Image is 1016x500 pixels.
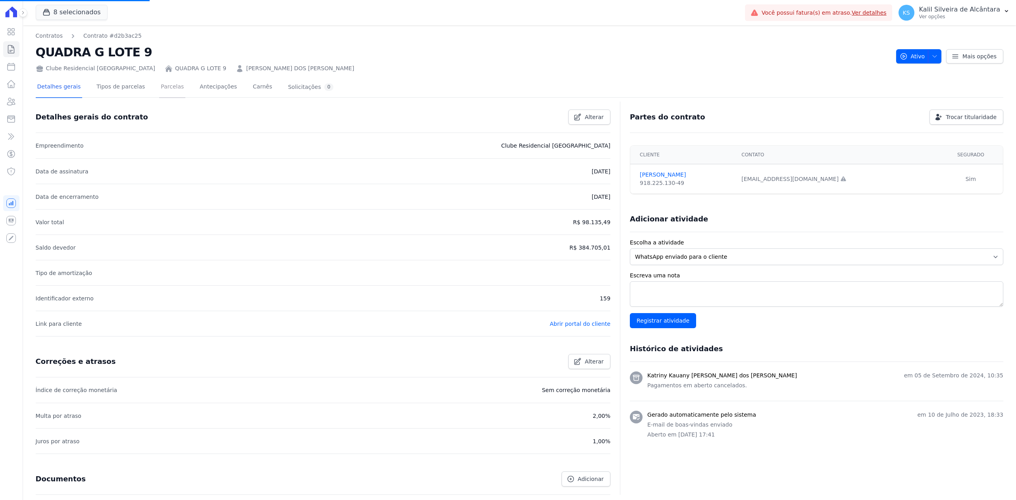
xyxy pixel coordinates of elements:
[36,192,99,202] p: Data de encerramento
[542,385,610,395] p: Sem correção monetária
[36,385,117,395] p: Índice de correção monetária
[36,268,92,278] p: Tipo de amortização
[36,64,155,73] div: Clube Residencial [GEOGRAPHIC_DATA]
[592,167,610,176] p: [DATE]
[246,64,354,73] a: [PERSON_NAME] DOS [PERSON_NAME]
[939,146,1003,164] th: Segurado
[919,6,1000,13] p: Kalil Silveira de Alcântara
[630,112,705,122] h3: Partes do contrato
[593,411,610,421] p: 2,00%
[36,32,890,40] nav: Breadcrumb
[36,43,890,61] h2: QUADRA G LOTE 9
[630,271,1003,280] label: Escreva uma nota
[647,381,1003,390] p: Pagamentos em aberto cancelados.
[83,32,142,40] a: Contrato #d2b3ac25
[36,5,108,20] button: 8 selecionados
[630,313,696,328] input: Registrar atividade
[939,164,1003,194] td: Sim
[946,49,1003,63] a: Mais opções
[600,294,610,303] p: 159
[578,475,604,483] span: Adicionar
[852,10,887,16] a: Ver detalhes
[288,83,334,91] div: Solicitações
[550,321,610,327] a: Abrir portal do cliente
[36,217,64,227] p: Valor total
[647,421,1003,429] p: E-mail de boas-vindas enviado
[159,77,185,98] a: Parcelas
[36,319,82,329] p: Link para cliente
[917,411,1003,419] p: em 10 de Julho de 2023, 18:33
[95,77,146,98] a: Tipos de parcelas
[36,141,84,150] p: Empreendimento
[962,52,997,60] span: Mais opções
[36,167,89,176] p: Data de assinatura
[585,113,604,121] span: Alterar
[501,141,610,150] p: Clube Residencial [GEOGRAPHIC_DATA]
[36,437,80,446] p: Juros por atraso
[36,112,148,122] h3: Detalhes gerais do contrato
[737,146,939,164] th: Contato
[36,77,83,98] a: Detalhes gerais
[198,77,239,98] a: Antecipações
[175,64,226,73] a: QUADRA G LOTE 9
[647,431,1003,439] p: Aberto em [DATE] 17:41
[741,175,934,183] div: [EMAIL_ADDRESS][DOMAIN_NAME]
[640,179,732,187] div: 918.225.130-49
[630,344,723,354] h3: Histórico de atividades
[287,77,335,98] a: Solicitações0
[929,110,1003,125] a: Trocar titularidade
[36,294,94,303] p: Identificador externo
[568,354,610,369] a: Alterar
[647,411,756,419] h3: Gerado automaticamente pelo sistema
[647,371,797,380] h3: Katriny Kauany [PERSON_NAME] dos [PERSON_NAME]
[919,13,1000,20] p: Ver opções
[946,113,997,121] span: Trocar titularidade
[630,214,708,224] h3: Adicionar atividade
[904,371,1003,380] p: em 05 de Setembro de 2024, 10:35
[892,2,1016,24] button: KS Kalil Silveira de Alcântara Ver opções
[630,146,737,164] th: Cliente
[36,357,116,366] h3: Correções e atrasos
[36,411,81,421] p: Multa por atraso
[36,474,86,484] h3: Documentos
[36,32,142,40] nav: Breadcrumb
[324,83,334,91] div: 0
[573,217,610,227] p: R$ 98.135,49
[592,192,610,202] p: [DATE]
[630,238,1003,247] label: Escolha a atividade
[562,471,610,487] a: Adicionar
[251,77,274,98] a: Carnês
[568,110,610,125] a: Alterar
[570,243,610,252] p: R$ 384.705,01
[36,243,76,252] p: Saldo devedor
[585,358,604,365] span: Alterar
[762,9,887,17] span: Você possui fatura(s) em atraso.
[900,49,925,63] span: Ativo
[593,437,610,446] p: 1,00%
[36,32,63,40] a: Contratos
[640,171,732,179] a: [PERSON_NAME]
[903,10,910,15] span: KS
[896,49,942,63] button: Ativo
